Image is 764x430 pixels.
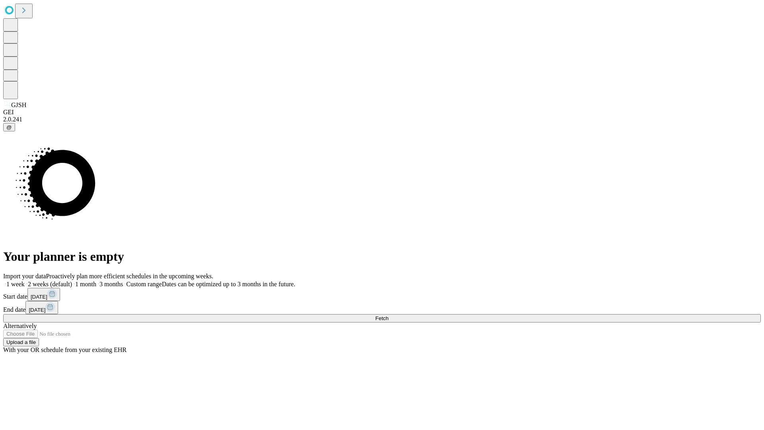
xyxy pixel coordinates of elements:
span: Dates can be optimized up to 3 months in the future. [162,281,295,287]
span: Proactively plan more efficient schedules in the upcoming weeks. [46,273,213,279]
div: 2.0.241 [3,116,761,123]
div: End date [3,301,761,314]
h1: Your planner is empty [3,249,761,264]
button: [DATE] [25,301,58,314]
span: [DATE] [29,307,45,313]
span: Fetch [375,315,388,321]
span: GJSH [11,102,26,108]
button: Upload a file [3,338,39,346]
span: 1 month [75,281,96,287]
span: 1 week [6,281,25,287]
span: Custom range [126,281,162,287]
span: @ [6,124,12,130]
span: Alternatively [3,322,37,329]
span: [DATE] [31,294,47,300]
span: Import your data [3,273,46,279]
div: GEI [3,109,761,116]
button: [DATE] [27,288,60,301]
span: 3 months [99,281,123,287]
button: Fetch [3,314,761,322]
span: With your OR schedule from your existing EHR [3,346,127,353]
span: 2 weeks (default) [28,281,72,287]
div: Start date [3,288,761,301]
button: @ [3,123,15,131]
